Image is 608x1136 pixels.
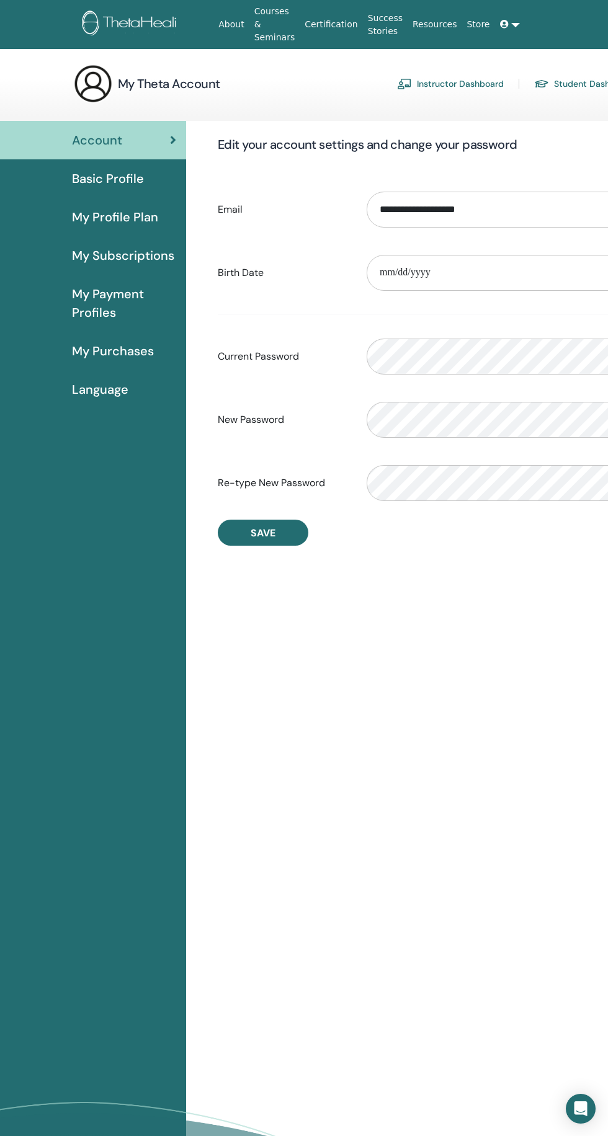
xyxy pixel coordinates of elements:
a: Success Stories [363,7,408,43]
span: Language [72,380,128,399]
label: New Password [208,408,357,432]
span: My Purchases [72,342,154,360]
img: chalkboard-teacher.svg [397,78,412,89]
label: Birth Date [208,261,357,285]
span: Save [251,526,275,539]
div: Open Intercom Messenger [566,1094,596,1124]
label: Email [208,198,357,221]
a: Store [462,13,494,36]
span: Basic Profile [72,169,144,188]
a: Resources [408,13,462,36]
span: Account [72,131,122,149]
label: Re-type New Password [208,471,357,495]
button: Save [218,520,308,546]
span: My Profile Plan [72,208,158,226]
a: Certification [300,13,362,36]
img: logo.png [82,11,202,38]
a: Instructor Dashboard [397,74,504,94]
label: Current Password [208,345,357,368]
h3: My Theta Account [118,75,220,92]
span: My Payment Profiles [72,285,176,322]
span: My Subscriptions [72,246,174,265]
a: About [213,13,249,36]
img: generic-user-icon.jpg [73,64,113,104]
img: graduation-cap.svg [534,79,549,89]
